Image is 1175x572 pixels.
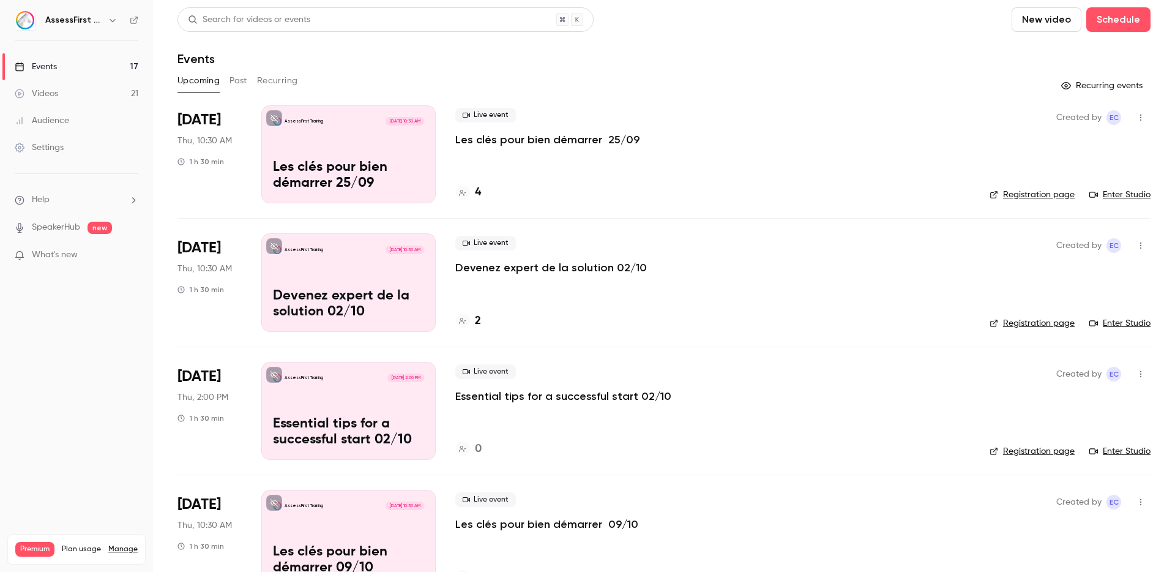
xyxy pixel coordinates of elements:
p: AssessFirst Training [285,503,323,509]
p: Les clés pour bien démarrer 25/09 [273,160,424,192]
span: Thu, 10:30 AM [177,263,232,275]
a: Manage [108,544,138,554]
span: EC [1110,110,1119,125]
span: Thu, 2:00 PM [177,391,228,404]
a: Registration page [990,445,1075,457]
span: Live event [455,108,516,122]
div: Oct 2 Thu, 2:00 PM (Europe/Paris) [177,362,242,460]
span: Thu, 10:30 AM [177,135,232,147]
button: Upcoming [177,71,220,91]
a: Essential tips for a successful start 02/10 [455,389,671,404]
span: [DATE] 10:30 AM [386,246,423,254]
p: AssessFirst Training [285,247,323,253]
div: 1 h 30 min [177,285,224,295]
button: Recurring events [1056,76,1151,96]
button: New video [1012,7,1081,32]
span: Live event [455,236,516,250]
span: Help [32,194,50,206]
h1: Events [177,51,215,66]
a: Les clés pour bien démarrer 25/09 [455,132,640,147]
h6: AssessFirst Training [45,14,103,26]
span: Created by [1056,110,1102,125]
button: Schedule [1086,7,1151,32]
a: Essential tips for a successful start 02/10AssessFirst Training[DATE] 2:00 PMEssential tips for a... [261,362,436,460]
a: Devenez expert de la solution 02/10 [455,260,647,275]
span: [DATE] [177,367,221,386]
span: Created by [1056,367,1102,382]
span: Plan usage [62,544,101,554]
a: Les clés pour bien démarrer 25/09AssessFirst Training[DATE] 10:30 AMLes clés pour bien démarrer 2... [261,105,436,203]
span: Emmanuelle Cortes [1106,495,1121,510]
a: Registration page [990,189,1075,201]
div: Audience [15,115,69,127]
div: Events [15,61,57,73]
a: Registration page [990,317,1075,329]
span: Premium [15,542,54,557]
span: Created by [1056,495,1102,510]
p: AssessFirst Training [285,375,323,381]
div: Search for videos or events [188,13,310,26]
p: Essential tips for a successful start 02/10 [273,416,424,448]
a: SpeakerHub [32,221,80,234]
button: Recurring [257,71,298,91]
h4: 2 [475,313,481,329]
a: Enter Studio [1089,445,1151,457]
span: [DATE] 2:00 PM [387,374,423,382]
button: Past [229,71,247,91]
span: Emmanuelle Cortes [1106,238,1121,253]
h4: 0 [475,441,482,457]
span: EC [1110,238,1119,253]
a: Enter Studio [1089,317,1151,329]
iframe: Noticeable Trigger [124,250,138,261]
div: Settings [15,141,64,154]
span: [DATE] 10:30 AM [386,502,423,510]
a: 4 [455,184,481,201]
div: Sep 25 Thu, 10:30 AM (Europe/Paris) [177,105,242,203]
span: Emmanuelle Cortes [1106,367,1121,382]
p: AssessFirst Training [285,118,323,124]
a: 0 [455,441,482,457]
span: Emmanuelle Cortes [1106,110,1121,125]
li: help-dropdown-opener [15,194,138,206]
span: [DATE] 10:30 AM [386,117,423,126]
a: Les clés pour bien démarrer 09/10 [455,517,638,532]
div: Oct 2 Thu, 10:30 AM (Europe/Paris) [177,233,242,331]
span: new [88,222,112,234]
p: Devenez expert de la solution 02/10 [273,288,424,320]
span: Live event [455,364,516,379]
span: [DATE] [177,495,221,514]
span: [DATE] [177,110,221,130]
span: Thu, 10:30 AM [177,519,232,532]
a: 2 [455,313,481,329]
div: 1 h 30 min [177,413,224,423]
span: Created by [1056,238,1102,253]
a: Devenez expert de la solution 02/10AssessFirst Training[DATE] 10:30 AMDevenez expert de la soluti... [261,233,436,331]
span: Live event [455,492,516,507]
h4: 4 [475,184,481,201]
div: 1 h 30 min [177,157,224,167]
span: EC [1110,367,1119,382]
span: EC [1110,495,1119,510]
a: Enter Studio [1089,189,1151,201]
div: Videos [15,88,58,100]
div: 1 h 30 min [177,541,224,551]
span: What's new [32,249,78,262]
span: [DATE] [177,238,221,258]
img: AssessFirst Training [15,10,35,30]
